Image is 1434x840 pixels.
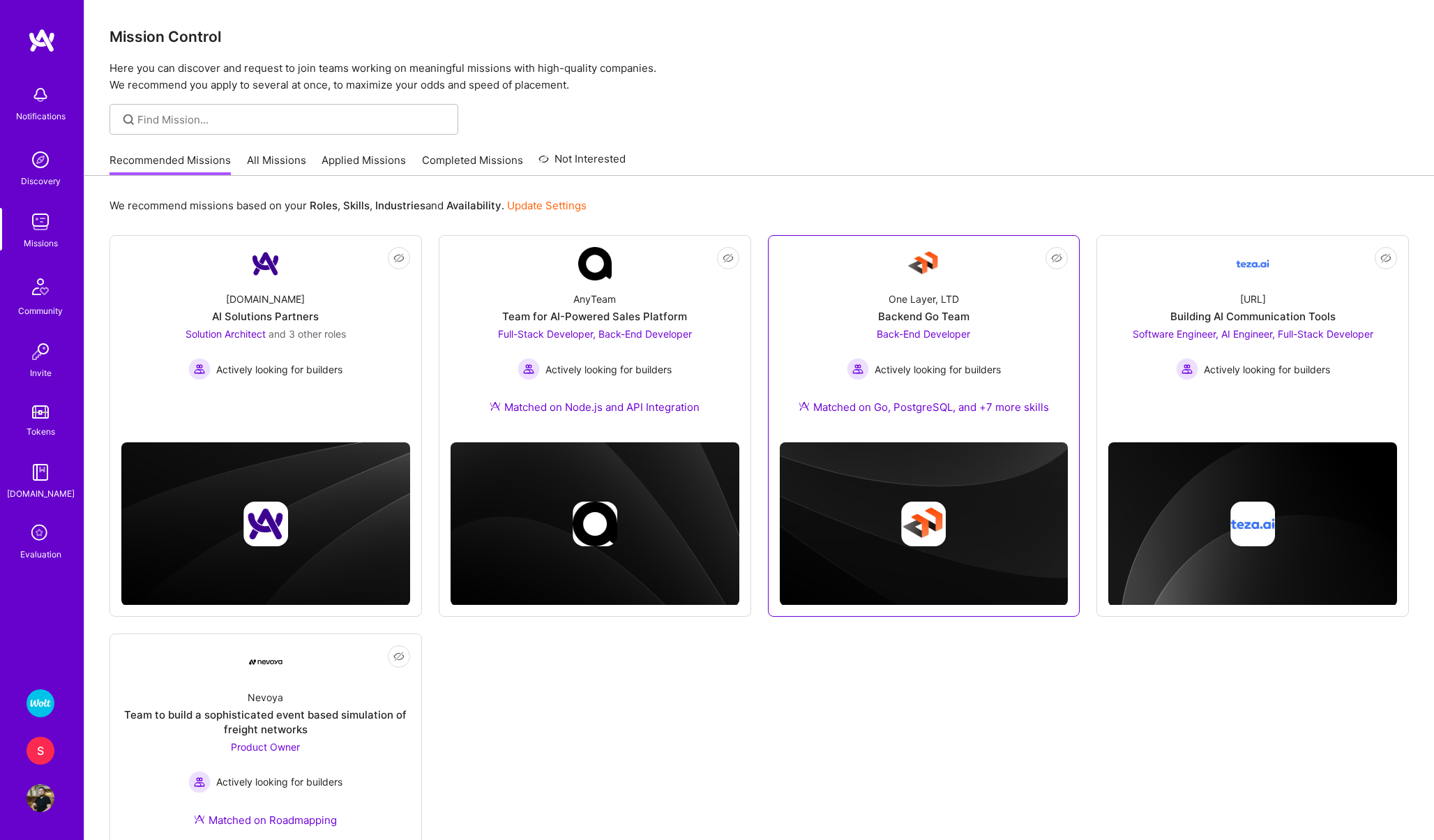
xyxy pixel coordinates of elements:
[248,690,283,705] div: Nevoya
[451,247,739,431] a: Company LogoAnyTeamTeam for AI-Powered Sales PlatformFull-Stack Developer, Back-End Developer Act...
[30,366,52,380] div: Invite
[573,502,617,546] img: Company logo
[907,247,940,280] img: Company Logo
[27,784,54,812] img: User Avatar
[393,253,405,264] i: icon EyeClosed
[186,328,266,340] span: Solution Architect
[27,338,54,366] img: Invite
[23,689,58,717] a: Wolt - Fintech: Payments Expansion Team
[502,309,687,324] div: Team for AI-Powered Sales Platform
[322,153,406,176] a: Applied Missions
[110,28,1409,45] h3: Mission Control
[490,400,501,412] img: Ateam Purple Icon
[27,424,55,439] div: Tokens
[226,292,305,306] div: [DOMAIN_NAME]
[188,771,211,793] img: Actively looking for builders
[216,774,342,789] span: Actively looking for builders
[110,60,1409,93] p: Here you can discover and request to join teams working on meaningful missions with high-quality ...
[27,458,54,486] img: guide book
[393,651,405,662] i: icon EyeClosed
[780,442,1069,606] img: cover
[243,502,288,546] img: Company logo
[194,813,205,825] img: Ateam Purple Icon
[16,109,66,123] div: Notifications
[877,328,970,340] span: Back-End Developer
[7,486,75,501] div: [DOMAIN_NAME]
[518,358,540,380] img: Actively looking for builders
[875,362,1001,377] span: Actively looking for builders
[446,199,501,212] b: Availability
[498,328,692,340] span: Full-Stack Developer, Back-End Developer
[269,328,346,340] span: and 3 other roles
[507,199,587,212] a: Update Settings
[21,174,61,188] div: Discovery
[1108,442,1397,606] img: cover
[110,198,587,213] p: We recommend missions based on your , , and .
[1176,358,1198,380] img: Actively looking for builders
[878,309,969,324] div: Backend Go Team
[249,659,282,665] img: Company Logo
[723,253,734,264] i: icon EyeClosed
[110,153,231,176] a: Recommended Missions
[27,146,54,174] img: discovery
[188,358,211,380] img: Actively looking for builders
[1133,328,1373,340] span: Software Engineer, AI Engineer, Full-Stack Developer
[18,303,63,318] div: Community
[343,199,370,212] b: Skills
[23,737,58,765] a: S
[27,81,54,109] img: bell
[1108,247,1397,420] a: Company Logo[URL]Building AI Communication ToolsSoftware Engineer, AI Engineer, Full-Stack Develo...
[1051,253,1062,264] i: icon EyeClosed
[216,362,342,377] span: Actively looking for builders
[212,309,319,324] div: AI Solutions Partners
[20,547,61,562] div: Evaluation
[32,405,49,419] img: tokens
[247,153,306,176] a: All Missions
[121,247,410,420] a: Company Logo[DOMAIN_NAME]AI Solutions PartnersSolution Architect and 3 other rolesActively lookin...
[1380,253,1391,264] i: icon EyeClosed
[799,400,810,412] img: Ateam Purple Icon
[194,813,337,827] div: Matched on Roadmapping
[847,358,869,380] img: Actively looking for builders
[1204,362,1330,377] span: Actively looking for builders
[422,153,523,176] a: Completed Missions
[121,112,137,128] i: icon SearchGrey
[27,689,54,717] img: Wolt - Fintech: Payments Expansion Team
[780,247,1069,431] a: Company LogoOne Layer, LTDBackend Go TeamBack-End Developer Actively looking for buildersActively...
[545,362,672,377] span: Actively looking for builders
[27,208,54,236] img: teamwork
[121,442,410,606] img: cover
[1170,309,1336,324] div: Building AI Communication Tools
[24,236,58,250] div: Missions
[121,707,410,737] div: Team to build a sophisticated event based simulation of freight networks
[578,247,612,280] img: Company Logo
[23,784,58,812] a: User Avatar
[889,292,959,306] div: One Layer, LTD
[490,400,700,414] div: Matched on Node.js and API Integration
[24,270,57,303] img: Community
[310,199,338,212] b: Roles
[249,247,282,280] img: Company Logo
[27,520,54,547] i: icon SelectionTeam
[137,112,448,127] input: Find Mission...
[28,28,56,53] img: logo
[573,292,616,306] div: AnyTeam
[1240,292,1266,306] div: [URL]
[538,151,626,176] a: Not Interested
[27,737,54,765] div: S
[375,199,425,212] b: Industries
[1236,247,1269,280] img: Company Logo
[1230,502,1275,546] img: Company logo
[901,502,946,546] img: Company logo
[231,741,300,753] span: Product Owner
[799,400,1049,414] div: Matched on Go, PostgreSQL, and +7 more skills
[451,442,739,606] img: cover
